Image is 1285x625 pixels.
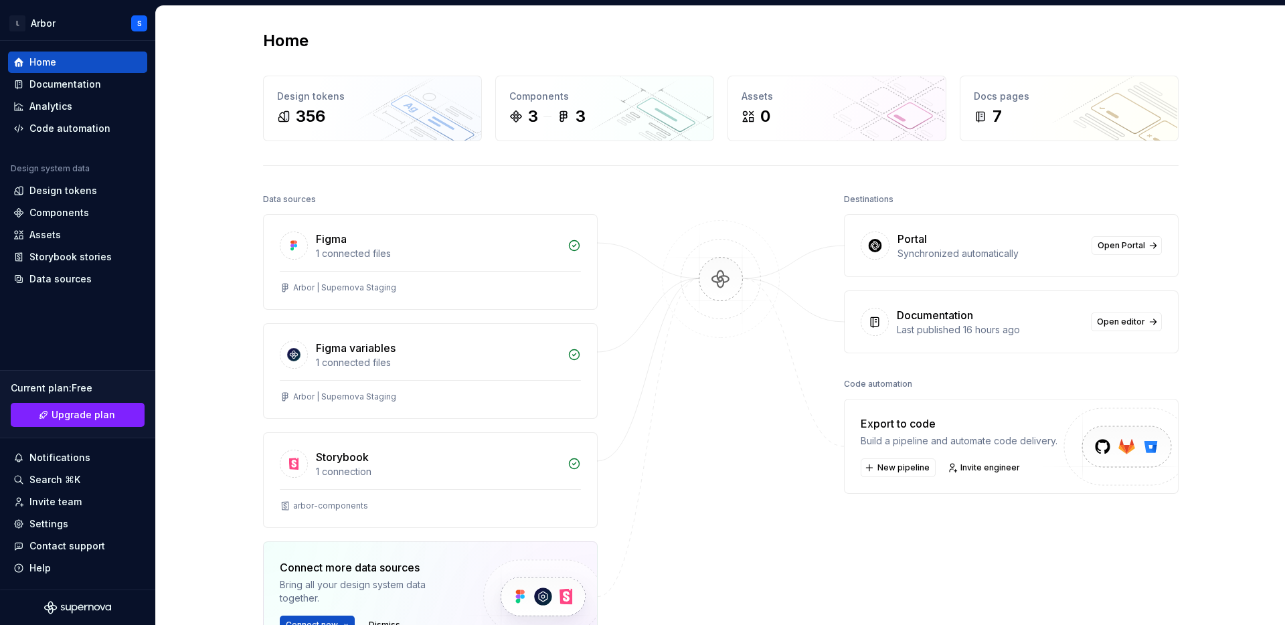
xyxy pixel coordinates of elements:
svg: Supernova Logo [44,601,111,614]
div: Build a pipeline and automate code delivery. [861,434,1057,448]
a: Components [8,202,147,224]
button: Contact support [8,535,147,557]
a: Figma1 connected filesArbor | Supernova Staging [263,214,598,310]
a: Documentation [8,74,147,95]
div: Analytics [29,100,72,113]
a: Open editor [1091,312,1162,331]
button: LArborS [3,9,153,37]
a: Storybook stories [8,246,147,268]
div: Settings [29,517,68,531]
div: Arbor [31,17,56,30]
div: arbor-components [293,501,368,511]
div: Invite team [29,495,82,509]
div: Portal [897,231,927,247]
a: Components33 [495,76,714,141]
a: Code automation [8,118,147,139]
div: Data sources [263,190,316,209]
div: Bring all your design system data together. [280,578,460,605]
div: Storybook stories [29,250,112,264]
span: Open editor [1097,317,1145,327]
a: Settings [8,513,147,535]
button: Search ⌘K [8,469,147,490]
div: Docs pages [974,90,1165,103]
div: Destinations [844,190,893,209]
div: Arbor | Supernova Staging [293,391,396,402]
div: 1 connected files [316,247,560,260]
span: New pipeline [877,462,930,473]
div: 7 [993,106,1002,127]
div: Components [29,206,89,219]
div: 356 [296,106,325,127]
div: Design tokens [277,90,468,103]
span: Invite engineer [960,462,1020,473]
div: Components [509,90,700,103]
div: L [9,15,25,31]
h2: Home [263,30,309,52]
div: 1 connection [316,465,560,478]
a: Data sources [8,268,147,290]
div: 3 [528,106,538,127]
div: Current plan : Free [11,381,145,395]
div: 1 connected files [316,356,560,369]
div: Figma [316,231,347,247]
a: Design tokens356 [263,76,482,141]
a: Home [8,52,147,73]
div: Documentation [29,78,101,91]
a: Assets0 [727,76,946,141]
div: Documentation [897,307,973,323]
a: Figma variables1 connected filesArbor | Supernova Staging [263,323,598,419]
div: Assets [742,90,932,103]
div: Storybook [316,449,369,465]
a: Invite team [8,491,147,513]
button: New pipeline [861,458,936,477]
div: S [137,18,142,29]
div: Figma variables [316,340,396,356]
button: Help [8,557,147,579]
span: Upgrade plan [52,408,115,422]
a: Upgrade plan [11,403,145,427]
div: Design system data [11,163,90,174]
div: Search ⌘K [29,473,80,486]
a: Design tokens [8,180,147,201]
div: Connect more data sources [280,559,460,575]
a: Assets [8,224,147,246]
div: 0 [760,106,770,127]
div: Last published 16 hours ago [897,323,1083,337]
div: Design tokens [29,184,97,197]
a: Open Portal [1092,236,1162,255]
div: Arbor | Supernova Staging [293,282,396,293]
div: Home [29,56,56,69]
a: Storybook1 connectionarbor-components [263,432,598,528]
a: Invite engineer [944,458,1026,477]
span: Open Portal [1098,240,1145,251]
div: Assets [29,228,61,242]
div: Notifications [29,451,90,464]
a: Docs pages7 [960,76,1179,141]
a: Analytics [8,96,147,117]
div: Contact support [29,539,105,553]
div: 3 [576,106,586,127]
div: Synchronized automatically [897,247,1084,260]
div: Code automation [844,375,912,393]
div: Export to code [861,416,1057,432]
div: Data sources [29,272,92,286]
button: Notifications [8,447,147,468]
div: Help [29,561,51,575]
div: Code automation [29,122,110,135]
